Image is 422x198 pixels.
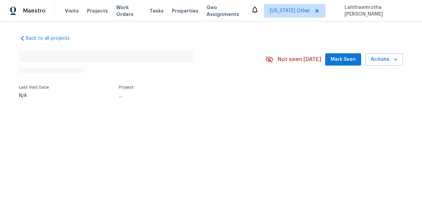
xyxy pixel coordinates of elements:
span: Visits [65,7,79,14]
span: Project [119,85,134,89]
span: Maestro [23,7,46,14]
span: Mark Seen [331,55,356,64]
span: Geo Assignments [207,4,243,18]
span: Not seen [DATE] [278,56,321,63]
span: Actions [371,55,398,64]
span: Work Orders [116,4,141,18]
span: Last Visit Date [19,85,49,89]
span: Projects [87,7,108,14]
button: Actions [365,53,403,66]
span: Properties [172,7,198,14]
button: Mark Seen [325,53,361,66]
a: Back to all projects [19,35,84,42]
div: ... [119,93,249,98]
span: [US_STATE] Other [270,7,310,14]
span: Lalithaamrutha [PERSON_NAME] [342,4,412,18]
span: Tasks [150,8,164,13]
div: N/A [19,93,49,98]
